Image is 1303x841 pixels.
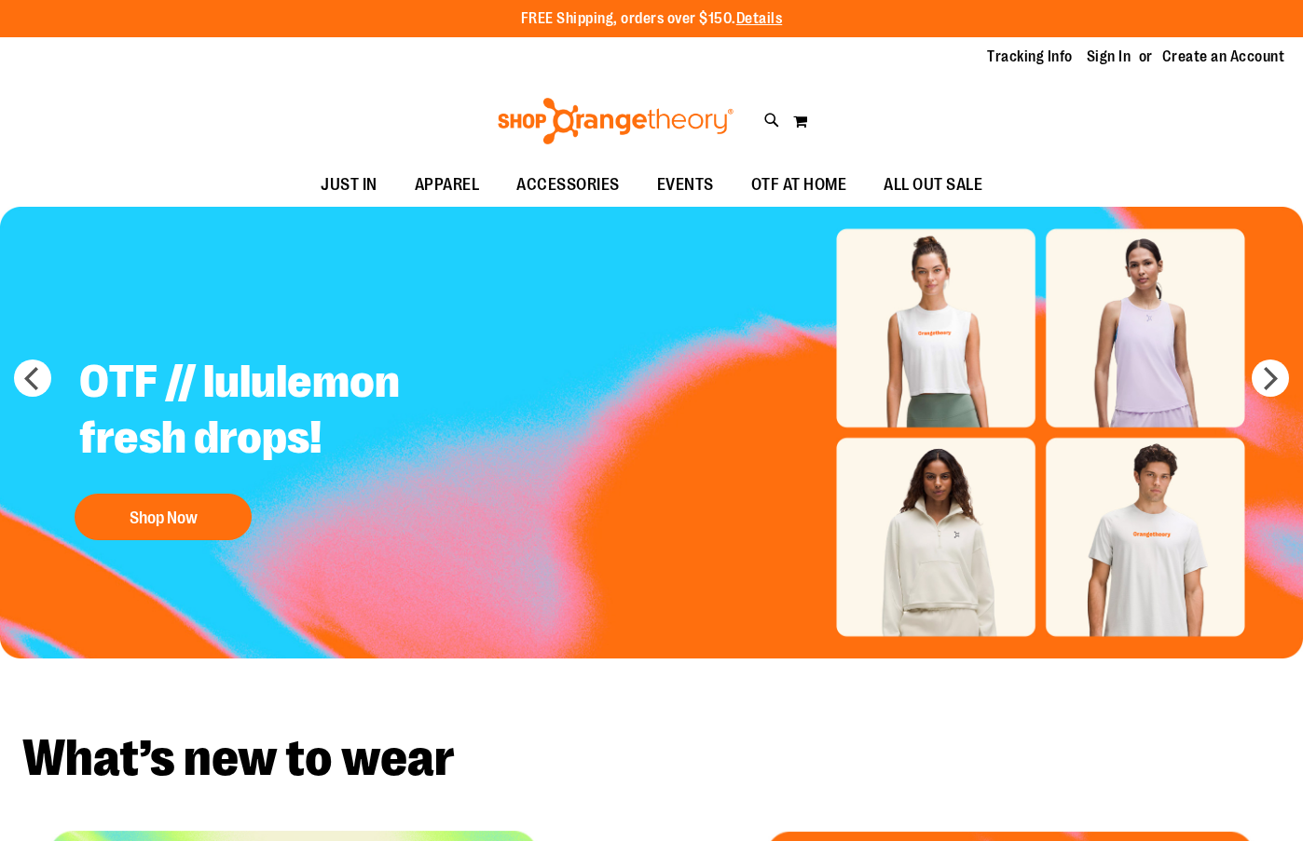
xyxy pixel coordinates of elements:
[521,8,783,30] p: FREE Shipping, orders over $150.
[14,359,51,397] button: prev
[1162,47,1285,67] a: Create an Account
[865,164,1001,207] a: ALL OUT SALE
[321,164,377,206] span: JUST IN
[22,733,1281,784] h2: What’s new to wear
[302,164,396,207] a: JUST IN
[415,164,480,206] span: APPAREL
[638,164,733,207] a: EVENTS
[1252,359,1289,397] button: next
[884,164,982,206] span: ALL OUT SALE
[1087,47,1132,67] a: Sign In
[733,164,866,207] a: OTF AT HOME
[396,164,499,207] a: APPAREL
[65,340,528,549] a: OTF // lululemon fresh drops! Shop Now
[751,164,847,206] span: OTF AT HOME
[736,10,783,27] a: Details
[987,47,1073,67] a: Tracking Info
[65,340,528,484] h2: OTF // lululemon fresh drops!
[498,164,638,207] a: ACCESSORIES
[657,164,714,206] span: EVENTS
[495,98,736,144] img: Shop Orangetheory
[516,164,620,206] span: ACCESSORIES
[75,494,252,540] button: Shop Now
